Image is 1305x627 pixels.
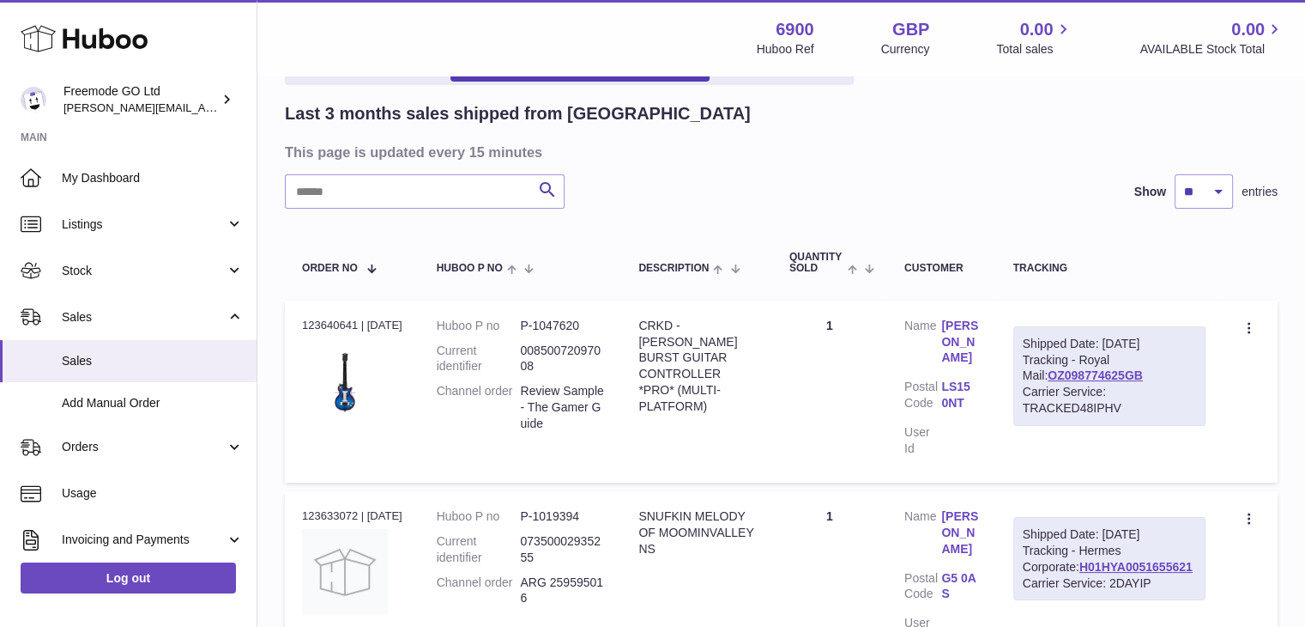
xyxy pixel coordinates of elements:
span: entries [1242,184,1278,200]
div: Customer [904,263,979,274]
span: Usage [62,485,244,502]
a: H01HYA0051655621 [1079,560,1193,574]
dd: P-1047620 [520,318,604,334]
dd: 07350002935255 [520,533,604,566]
dt: Huboo P no [437,318,521,334]
div: Tracking - Royal Mail: [1013,326,1205,426]
span: [PERSON_NAME][EMAIL_ADDRESS][DOMAIN_NAME] [63,100,344,114]
dd: 00850072097008 [520,343,604,375]
h2: Last 3 months sales shipped from [GEOGRAPHIC_DATA] [285,102,751,125]
span: Listings [62,216,226,233]
dt: Channel order [437,383,521,432]
span: Quantity Sold [789,252,843,274]
img: no-photo.jpg [302,529,388,615]
div: Huboo Ref [757,41,814,58]
span: 0.00 [1020,18,1054,41]
span: 0.00 [1231,18,1265,41]
span: Stock [62,263,226,279]
dd: Review Sample - The Gamer Guide [520,383,604,432]
span: Sales [62,309,226,326]
span: My Dashboard [62,170,244,186]
div: Carrier Service: 2DAYIP [1023,575,1196,592]
span: Huboo P no [437,263,503,274]
div: Tracking [1013,263,1205,274]
strong: 6900 [776,18,814,41]
div: Freemode GO Ltd [63,83,218,116]
div: Shipped Date: [DATE] [1023,336,1196,352]
td: 1 [772,301,887,483]
a: G5 0AS [941,570,978,603]
h3: This page is updated every 15 minutes [285,143,1273,161]
span: Add Manual Order [62,395,244,411]
a: 0.00 AVAILABLE Stock Total [1139,18,1284,58]
dt: Huboo P no [437,508,521,525]
dd: P-1019394 [520,508,604,525]
a: Log out [21,563,236,594]
dt: Name [904,508,941,562]
label: Show [1134,184,1166,200]
dt: Postal Code [904,570,941,607]
span: Invoicing and Payments [62,532,226,548]
a: 0.00 Total sales [996,18,1072,58]
a: LS15 0NT [941,379,978,411]
img: lenka.smikniarova@gioteck.com [21,87,46,113]
span: Orders [62,439,226,455]
span: Sales [62,353,244,369]
div: Tracking - Hermes Corporate: [1013,517,1205,601]
dt: Postal Code [904,379,941,416]
span: Description [638,263,709,274]
dt: Current identifier [437,533,521,566]
dt: Channel order [437,575,521,607]
div: Carrier Service: TRACKED48IPHV [1023,384,1196,417]
dt: Current identifier [437,343,521,375]
a: [PERSON_NAME] [941,508,978,557]
strong: GBP [892,18,929,41]
a: [PERSON_NAME] [941,318,978,367]
div: CRKD - [PERSON_NAME] BURST GUITAR CONTROLLER *PRO* (MULTI-PLATFORM) [638,318,755,415]
dt: Name [904,318,941,371]
span: Order No [302,263,358,274]
div: 123640641 | [DATE] [302,318,402,333]
img: 1749724126.png [302,338,388,424]
div: 123633072 | [DATE] [302,508,402,524]
a: OZ098774625GB [1048,368,1143,382]
span: Total sales [996,41,1072,58]
span: AVAILABLE Stock Total [1139,41,1284,58]
dd: ARG 259595016 [520,575,604,607]
div: Currency [881,41,930,58]
dt: User Id [904,424,941,457]
div: Shipped Date: [DATE] [1023,527,1196,543]
div: SNUFKIN MELODY OF MOOMINVALLEY NS [638,508,755,557]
